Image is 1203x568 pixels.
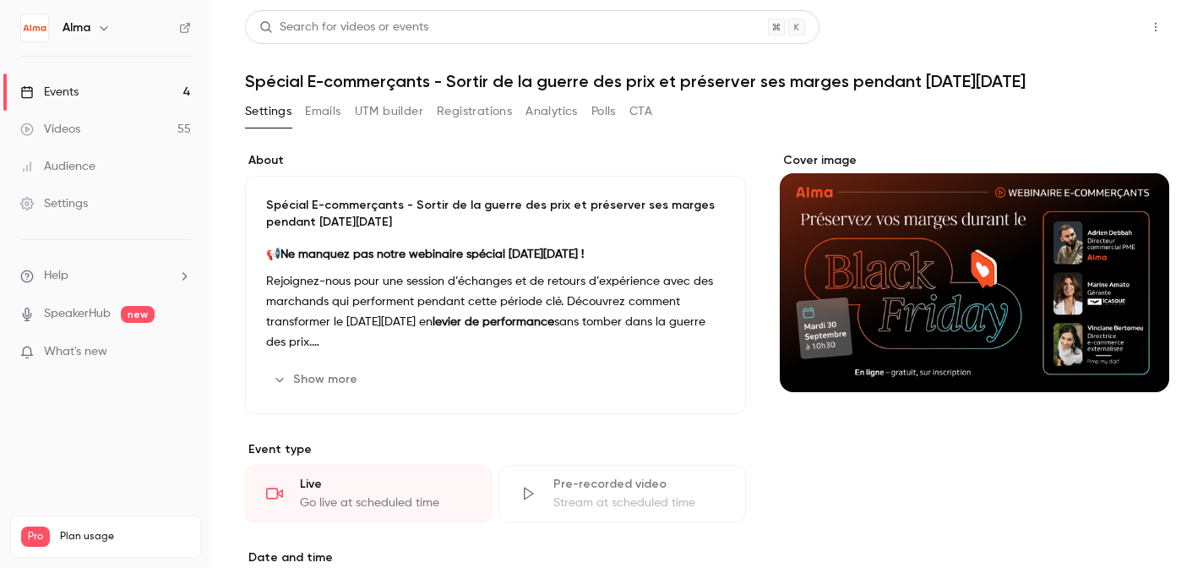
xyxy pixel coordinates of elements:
button: Analytics [525,98,578,125]
button: Emails [305,98,340,125]
p: Spécial E-commerçants - Sortir de la guerre des prix et préserver ses marges pendant [DATE][DATE] [266,197,725,231]
div: Events [20,84,79,101]
div: Stream at scheduled time [553,494,724,511]
div: Settings [20,195,88,212]
label: Cover image [780,152,1169,169]
div: Pre-recorded videoStream at scheduled time [498,465,745,522]
a: SpeakerHub [44,305,111,323]
li: help-dropdown-opener [20,267,191,285]
h1: Spécial E-commerçants - Sortir de la guerre des prix et préserver ses marges pendant [DATE][DATE] [245,71,1169,91]
div: Pre-recorded video [553,476,724,493]
strong: levier de performance [433,316,554,328]
span: Help [44,267,68,285]
button: UTM builder [355,98,423,125]
button: Show more [266,366,367,393]
button: Settings [245,98,291,125]
p: Event type [245,441,746,458]
p: 📢 [266,244,725,265]
div: Search for videos or events [259,19,428,36]
button: Polls [591,98,616,125]
button: CTA [629,98,652,125]
button: Share [1062,10,1129,44]
strong: Ne manquez pas notre webinaire spécial [DATE][DATE] ! [280,248,584,260]
div: LiveGo live at scheduled time [245,465,492,522]
span: Pro [21,527,50,547]
label: Date and time [245,549,746,566]
section: Cover image [780,152,1169,392]
span: What's new [44,343,107,361]
p: Rejoignez-nous pour une session d’échanges et de retours d’expérience avec des marchands qui perf... [266,271,725,352]
span: new [121,306,155,323]
span: Plan usage [60,530,190,543]
button: Registrations [437,98,512,125]
div: Go live at scheduled time [300,494,471,511]
iframe: Noticeable Trigger [171,345,191,360]
label: About [245,152,746,169]
h6: Alma [63,19,90,36]
div: Live [300,476,471,493]
img: Alma [21,14,48,41]
div: Audience [20,158,95,175]
div: Videos [20,121,80,138]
